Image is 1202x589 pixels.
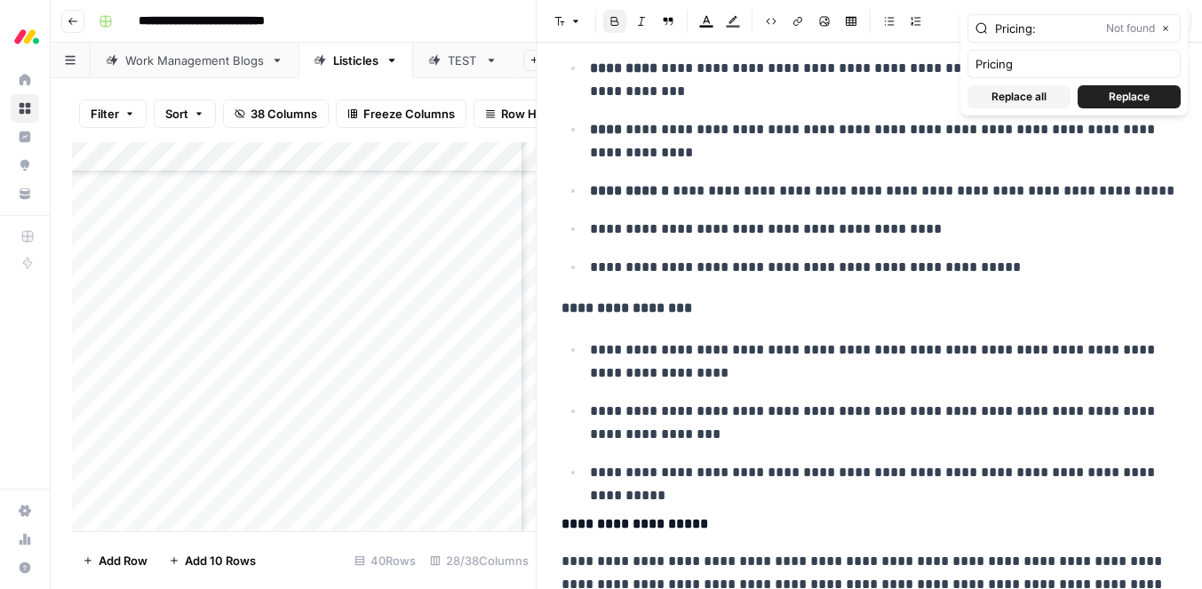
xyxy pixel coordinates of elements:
button: Sort [154,99,216,128]
span: Not found [1106,20,1155,36]
span: Sort [165,105,188,123]
a: Home [11,66,39,94]
button: Filter [79,99,147,128]
button: Workspace: Monday.com [11,14,39,59]
a: Your Data [11,179,39,208]
img: Monday.com Logo [11,20,43,52]
button: Freeze Columns [336,99,466,128]
div: 28/38 Columns [423,546,536,575]
span: Replace [1109,89,1150,105]
button: Help + Support [11,553,39,582]
a: Settings [11,497,39,525]
button: Row Height [474,99,577,128]
a: Insights [11,123,39,151]
button: Add 10 Rows [158,546,267,575]
a: Browse [11,94,39,123]
a: Listicles [299,43,413,78]
span: Add Row [99,552,147,569]
button: Replace [1078,85,1181,108]
span: Filter [91,105,119,123]
input: Replace [975,55,1173,73]
span: Replace all [991,89,1047,105]
span: Row Height [501,105,565,123]
div: Listicles [333,52,378,69]
input: Search [995,20,1099,37]
a: Usage [11,525,39,553]
span: 38 Columns [251,105,317,123]
button: 38 Columns [223,99,329,128]
span: Add 10 Rows [185,552,256,569]
div: 40 Rows [347,546,423,575]
div: Work Management Blogs [125,52,264,69]
span: Freeze Columns [363,105,455,123]
a: TEST [413,43,513,78]
a: Work Management Blogs [91,43,299,78]
button: Add Row [72,546,158,575]
a: Opportunities [11,151,39,179]
div: TEST [448,52,478,69]
button: Replace all [967,85,1071,108]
